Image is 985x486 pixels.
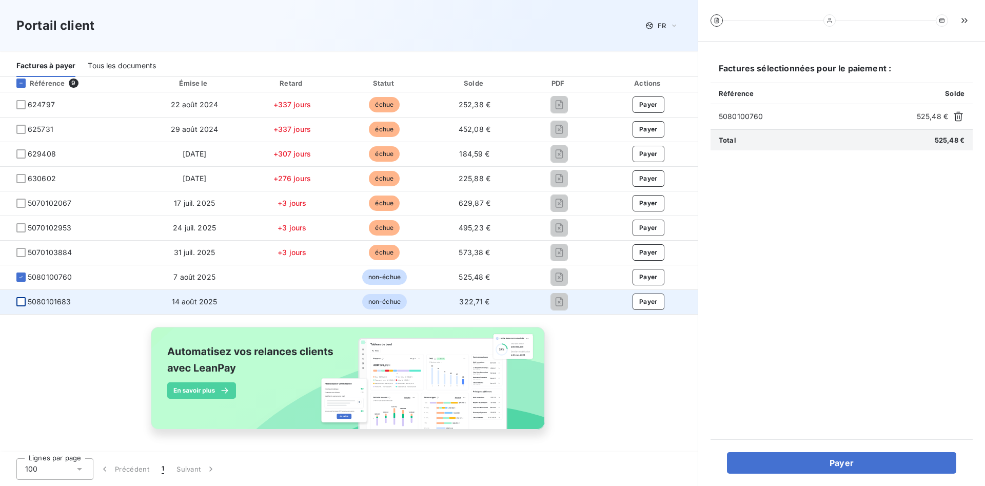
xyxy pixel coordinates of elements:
div: PDF [521,78,597,88]
span: +337 jours [273,125,311,133]
span: 9 [69,79,78,88]
span: échue [369,220,400,236]
span: 5080100760 [28,272,72,282]
div: Référence [8,79,65,88]
span: 629408 [28,149,56,159]
span: +3 jours [278,223,306,232]
span: échue [369,122,400,137]
span: +337 jours [273,100,311,109]
span: 630602 [28,173,56,184]
span: 629,87 € [459,199,490,207]
button: 1 [155,458,170,480]
button: Payer [633,96,664,113]
span: 22 août 2024 [171,100,219,109]
button: Payer [633,220,664,236]
span: 14 août 2025 [172,297,218,306]
div: Actions [601,78,696,88]
span: 31 juil. 2025 [174,248,215,257]
h6: Factures sélectionnées pour le paiement : [711,62,973,83]
span: Solde [945,89,964,98]
span: 252,38 € [459,100,490,109]
div: Factures à payer [16,55,75,77]
span: 5080101683 [28,297,71,307]
span: Total [719,136,736,144]
span: 29 août 2024 [171,125,219,133]
span: 184,59 € [459,149,489,158]
button: Suivant [170,458,222,480]
span: 322,71 € [459,297,489,306]
span: non-échue [362,294,407,309]
span: 5070102067 [28,198,72,208]
div: Émise le [146,78,243,88]
button: Payer [633,121,664,138]
button: Payer [633,195,664,211]
button: Payer [633,170,664,187]
span: 17 juil. 2025 [174,199,215,207]
span: 625731 [28,124,53,134]
span: 5070102953 [28,223,72,233]
span: 5080100760 [719,111,913,122]
span: 495,23 € [459,223,490,232]
span: échue [369,97,400,112]
button: Précédent [93,458,155,480]
span: 624797 [28,100,55,110]
span: échue [369,196,400,211]
span: échue [369,146,400,162]
div: Solde [432,78,517,88]
span: [DATE] [183,149,207,158]
span: 573,38 € [459,248,490,257]
span: FR [658,22,666,30]
div: Retard [247,78,337,88]
span: 1 [162,464,164,474]
span: 225,88 € [459,174,490,183]
span: +307 jours [273,149,311,158]
span: 5070103884 [28,247,72,258]
span: 7 août 2025 [173,273,215,281]
span: Référence [719,89,754,98]
span: non-échue [362,269,407,285]
span: 24 juil. 2025 [173,223,216,232]
span: échue [369,245,400,260]
span: 525,48 € [459,273,490,281]
button: Payer [633,269,664,285]
span: 452,08 € [459,125,490,133]
button: Payer [727,452,956,474]
div: Statut [341,78,428,88]
span: 525,48 € [935,136,964,144]
div: Tous les documents [88,55,156,77]
button: Payer [633,294,664,310]
span: 100 [25,464,37,474]
img: banner [142,321,556,447]
span: +3 jours [278,199,306,207]
span: échue [369,171,400,186]
button: Payer [633,244,664,261]
h3: Portail client [16,16,94,35]
button: Payer [633,146,664,162]
span: +276 jours [273,174,311,183]
span: [DATE] [183,174,207,183]
span: +3 jours [278,248,306,257]
span: 525,48 € [917,111,948,122]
